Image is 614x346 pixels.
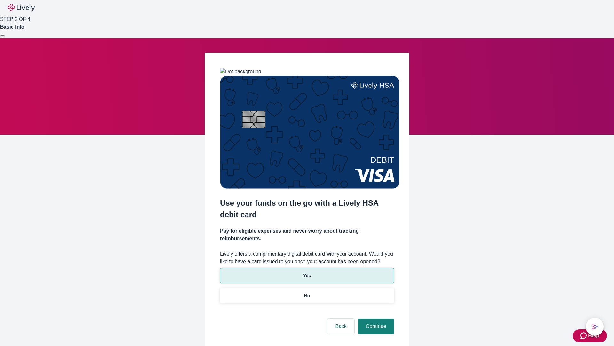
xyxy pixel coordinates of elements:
[220,268,394,283] button: Yes
[220,288,394,303] button: No
[588,332,599,340] span: Help
[586,318,604,336] button: chat
[327,319,354,334] button: Back
[220,76,399,189] img: Debit card
[573,329,607,342] button: Zendesk support iconHelp
[220,197,394,220] h2: Use your funds on the go with a Lively HSA debit card
[220,250,394,266] label: Lively offers a complimentary digital debit card with your account. Would you like to have a card...
[220,68,261,76] img: Dot background
[304,292,310,299] p: No
[592,324,598,330] svg: Lively AI Assistant
[8,4,35,12] img: Lively
[580,332,588,340] svg: Zendesk support icon
[220,227,394,243] h4: Pay for eligible expenses and never worry about tracking reimbursements.
[303,272,311,279] p: Yes
[358,319,394,334] button: Continue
